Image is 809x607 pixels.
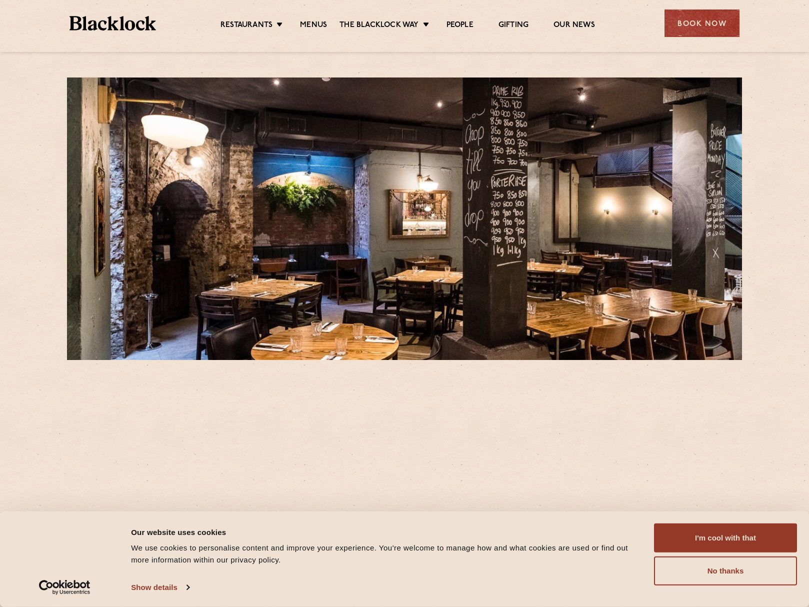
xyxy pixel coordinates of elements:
a: People [446,20,473,31]
img: BL_Textured_Logo-footer-cropped.svg [69,16,156,30]
a: Show details [131,580,189,595]
a: Menus [300,20,327,31]
button: I'm cool with that [654,523,797,552]
a: Gifting [498,20,528,31]
div: Our website uses cookies [131,526,631,538]
div: We use cookies to personalise content and improve your experience. You're welcome to manage how a... [131,542,631,566]
div: Book Now [664,9,739,37]
a: Usercentrics Cookiebot - opens in a new window [21,580,108,595]
a: Our News [553,20,595,31]
a: The Blacklock Way [339,20,418,31]
a: Restaurants [220,20,272,31]
button: No thanks [654,556,797,585]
